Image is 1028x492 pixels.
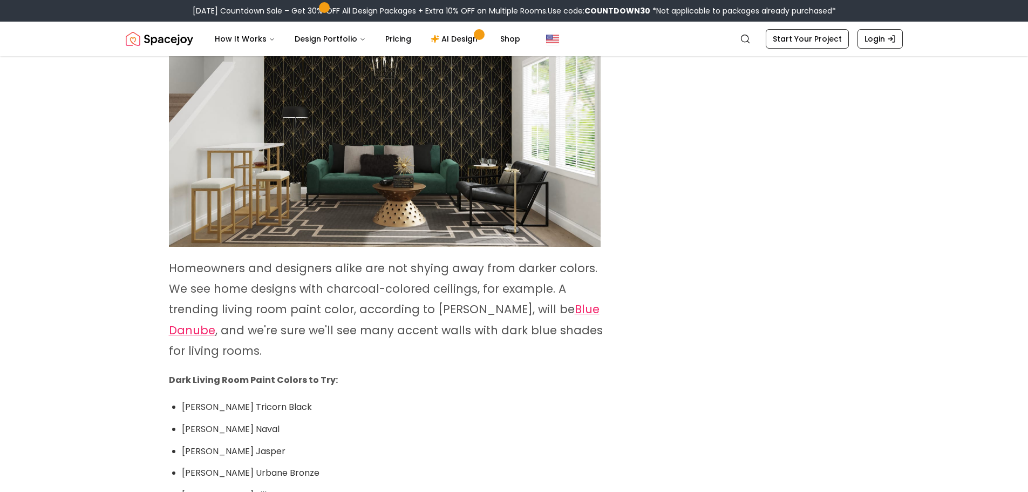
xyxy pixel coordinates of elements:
[126,28,193,50] a: Spacejoy
[126,28,193,50] img: Spacejoy Logo
[650,5,836,16] span: *Not applicable to packages already purchased*
[546,32,559,45] img: United States
[182,401,312,413] a: [PERSON_NAME] Tricorn Black
[492,28,529,50] a: Shop
[182,445,285,457] a: [PERSON_NAME] Jasper
[169,260,597,317] span: Homeowners and designers alike are not shying away from darker colors. We see home designs with c...
[169,374,338,386] strong: Dark Living Room Paint Colors to Try:
[286,28,375,50] button: Design Portfolio
[422,28,489,50] a: AI Design
[206,28,284,50] button: How It Works
[766,29,849,49] a: Start Your Project
[182,467,319,479] a: [PERSON_NAME] Urbane Bronze
[126,22,903,56] nav: Global
[169,304,600,337] a: Blue Danube
[169,301,600,338] span: Blue Danube
[548,5,650,16] span: Use code:
[169,4,601,247] img: Dramatic Art-Deco Living Room
[377,28,420,50] a: Pricing
[182,423,280,435] a: [PERSON_NAME] Naval
[584,5,650,16] b: COUNTDOWN30
[193,5,836,16] div: [DATE] Countdown Sale – Get 30% OFF All Design Packages + Extra 10% OFF on Multiple Rooms.
[206,28,529,50] nav: Main
[857,29,903,49] a: Login
[169,322,603,359] span: , and we're sure we'll see many accent walls with dark blue shades for living rooms.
